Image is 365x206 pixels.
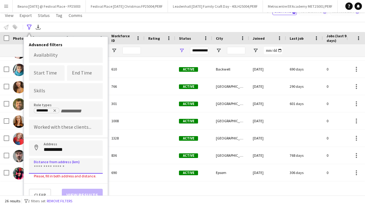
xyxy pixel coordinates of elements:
[38,13,50,18] span: Status
[108,78,145,95] div: 766
[26,23,33,31] app-action-btn: Advanced filters
[69,13,82,18] span: Comms
[13,81,25,93] img: Montana Rose Aguelo De Guero Barrera
[13,150,25,162] img: Simon Palmer
[179,171,198,175] span: Active
[179,153,198,158] span: Active
[323,147,363,164] div: 0
[44,36,62,41] span: First Name
[216,48,221,53] button: Open Filter Menu
[212,147,249,164] div: [GEOGRAPHIC_DATA]
[249,112,286,129] div: [DATE]
[286,61,323,78] div: 690 days
[227,47,245,54] input: City Filter Input
[108,95,145,112] div: 301
[323,61,363,78] div: 0
[20,13,32,18] span: Export
[108,164,145,181] div: 690
[66,11,85,19] a: Comms
[86,0,168,12] button: Festival Place [DATE] Christmas FP25004/PERF
[286,78,323,95] div: 290 days
[286,95,323,112] div: 601 days
[263,0,338,12] button: Metrocentre Elf Academy MET25001/PERF
[34,125,98,130] input: Type to search clients...
[286,164,323,181] div: 306 days
[179,102,198,106] span: Active
[212,130,249,147] div: [GEOGRAPHIC_DATA]
[249,78,286,95] div: [DATE]
[56,13,62,18] span: Tag
[212,78,249,95] div: [GEOGRAPHIC_DATA]
[61,108,87,114] input: + Role type
[29,42,103,47] h4: Advanced filters
[17,11,34,19] a: Export
[13,64,25,76] img: Michelle Savage
[111,48,117,53] button: Open Filter Menu
[323,95,363,112] div: 0
[111,34,133,43] span: Workforce ID
[249,95,286,112] div: [DATE]
[52,109,57,114] delete-icon: Remove tag
[179,67,198,72] span: Active
[13,133,25,145] img: Pip Simpson
[323,112,363,129] div: 0
[2,11,16,19] a: View
[179,84,198,89] span: Active
[249,147,286,164] div: [DATE]
[264,47,282,54] input: Joined Filter Input
[108,61,145,78] div: 610
[29,174,103,178] div: Please, fill in both address and distance.
[34,23,42,31] app-action-btn: Export XLSX
[212,61,249,78] div: Backwell
[323,164,363,181] div: 0
[34,88,98,94] input: Type to search skills...
[54,11,65,19] a: Tag
[35,11,52,19] a: Status
[5,13,14,18] span: View
[179,48,184,53] button: Open Filter Menu
[29,189,51,201] button: Clear
[249,130,286,147] div: [DATE]
[249,164,286,181] div: [DATE]
[13,98,25,111] img: Nick Hallett
[327,34,352,43] span: Jobs (last 90 days)
[216,36,223,41] span: City
[323,78,363,95] div: 0
[290,36,304,41] span: Last job
[108,130,145,147] div: 1328
[122,47,141,54] input: Workforce ID Filter Input
[108,147,145,164] div: 836
[148,36,160,41] span: Rating
[179,119,198,123] span: Active
[13,115,25,128] img: Olivia Nash-Morris
[249,61,286,78] div: [DATE]
[168,0,263,12] button: Leadenhall [DATE] Family Craft Day - 40LH25004/PERF
[212,95,249,112] div: [GEOGRAPHIC_DATA]
[179,136,198,141] span: Active
[36,109,57,114] div: Musician
[108,112,145,129] div: 1008
[323,130,363,147] div: 0
[212,112,249,129] div: [GEOGRAPHIC_DATA]
[212,164,249,181] div: Epsom
[286,147,323,164] div: 768 days
[77,36,96,41] span: Last Name
[179,36,191,41] span: Status
[13,167,25,180] img: Zahara O
[253,36,265,41] span: Joined
[253,48,258,53] button: Open Filter Menu
[13,0,86,12] button: Beano [DATE] @ Festival Place - FP25003
[13,36,23,41] span: Photo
